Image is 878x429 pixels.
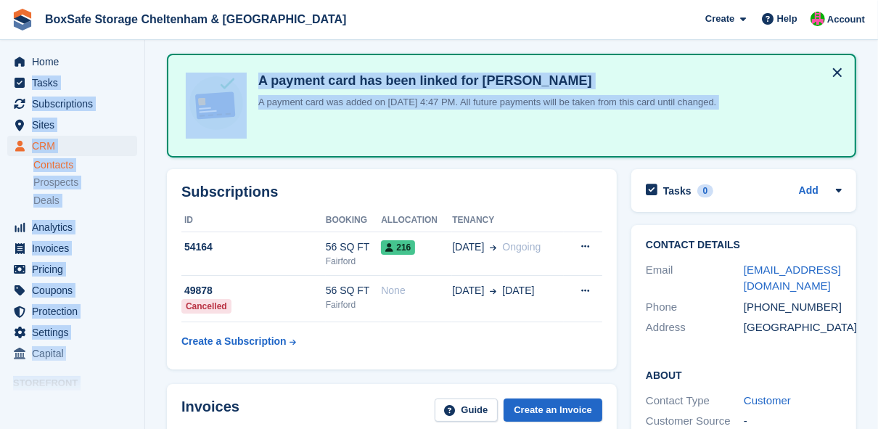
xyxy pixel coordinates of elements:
span: [DATE] [452,283,484,298]
div: 0 [697,184,714,197]
a: menu [7,238,137,258]
a: BoxSafe Storage Cheltenham & [GEOGRAPHIC_DATA] [39,7,352,31]
a: Create a Subscription [181,328,296,355]
span: 216 [381,240,415,255]
span: Sites [32,115,119,135]
h2: Subscriptions [181,184,602,200]
a: [EMAIL_ADDRESS][DOMAIN_NAME] [744,263,841,293]
div: 56 SQ FT [326,240,382,255]
span: [DATE] [502,283,534,298]
th: ID [181,209,326,232]
div: [PHONE_NUMBER] [744,299,842,316]
a: menu [7,94,137,114]
div: Contact Type [646,393,744,409]
a: menu [7,301,137,322]
div: 54164 [181,240,326,255]
span: Booking Portal [32,394,119,414]
h2: Contact Details [646,240,842,251]
a: menu [7,343,137,364]
span: Deals [33,194,60,208]
h2: Invoices [181,399,239,422]
th: Booking [326,209,382,232]
div: Cancelled [181,299,231,314]
span: Capital [32,343,119,364]
div: Fairford [326,298,382,311]
span: Settings [32,322,119,343]
div: None [381,283,452,298]
div: 49878 [181,283,326,298]
a: menu [7,136,137,156]
a: menu [7,52,137,72]
a: Contacts [33,158,137,172]
span: Coupons [32,280,119,301]
a: menu [7,217,137,237]
a: menu [7,259,137,279]
span: Ongoing [502,241,541,253]
div: 56 SQ FT [326,283,382,298]
p: A payment card was added on [DATE] 4:47 PM. All future payments will be taken from this card unti... [253,95,716,110]
h2: Tasks [663,184,692,197]
a: Customer [744,394,791,406]
span: Invoices [32,238,119,258]
a: Deals [33,193,137,208]
a: menu [7,394,137,414]
a: Create an Invoice [504,399,602,422]
th: Allocation [381,209,452,232]
div: Address [646,319,744,336]
a: menu [7,322,137,343]
span: Help [777,12,797,26]
span: Analytics [32,217,119,237]
a: menu [7,73,137,93]
span: Tasks [32,73,119,93]
span: [DATE] [452,240,484,255]
span: Subscriptions [32,94,119,114]
span: Prospects [33,176,78,189]
a: Prospects [33,175,137,190]
div: Fairford [326,255,382,268]
img: card-linked-ebf98d0992dc2aeb22e95c0e3c79077019eb2392cfd83c6a337811c24bc77127.svg [186,73,247,134]
h4: A payment card has been linked for [PERSON_NAME] [253,73,716,89]
span: Account [827,12,865,27]
a: Preview store [120,396,137,413]
div: Email [646,262,744,295]
a: Guide [435,399,499,422]
a: menu [7,280,137,301]
span: Pricing [32,259,119,279]
span: Home [32,52,119,72]
img: stora-icon-8386f47178a22dfd0bd8f6a31ec36ba5ce8667c1dd55bd0f319d3a0aa187defe.svg [12,9,33,30]
div: Create a Subscription [181,334,287,349]
a: Add [799,183,818,200]
div: Phone [646,299,744,316]
span: CRM [32,136,119,156]
span: Protection [32,301,119,322]
span: Storefront [13,376,144,391]
h2: About [646,367,842,382]
a: menu [7,115,137,135]
div: [GEOGRAPHIC_DATA] [744,319,842,336]
th: Tenancy [452,209,564,232]
img: Andrew [811,12,825,26]
span: Create [705,12,734,26]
